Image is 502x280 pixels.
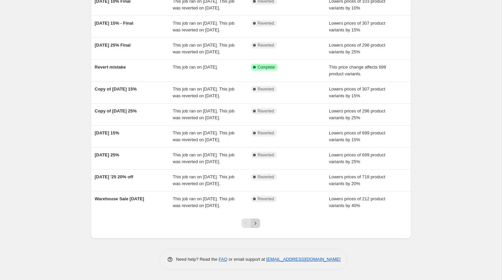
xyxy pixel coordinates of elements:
[173,196,234,208] span: This job ran on [DATE]. This job was reverted on [DATE].
[173,152,234,164] span: This job ran on [DATE]. This job was reverted on [DATE].
[258,108,274,114] span: Reverted
[95,174,133,179] span: [DATE] '25 20% off
[173,174,234,186] span: This job ran on [DATE]. This job was reverted on [DATE].
[173,21,234,32] span: This job ran on [DATE]. This job was reverted on [DATE].
[258,43,274,48] span: Reverted
[258,174,274,180] span: Reverted
[329,130,385,142] span: Lowers prices of 699 product variants by 15%
[329,86,385,98] span: Lowers prices of 307 product variants by 15%
[173,43,234,54] span: This job ran on [DATE]. This job was reverted on [DATE].
[329,21,385,32] span: Lowers prices of 307 product variants by 15%
[227,257,266,262] span: or email support at
[219,257,227,262] a: FAQ
[95,108,137,113] span: Copy of [DATE] 25%
[95,43,131,48] span: [DATE] 25% Final
[173,108,234,120] span: This job ran on [DATE]. This job was reverted on [DATE].
[95,130,119,135] span: [DATE] 15%
[258,86,274,92] span: Reverted
[329,196,385,208] span: Lowers prices of 212 product variants by 40%
[329,43,385,54] span: Lowers prices of 296 product variants by 25%
[173,65,218,70] span: This job ran on [DATE].
[176,257,219,262] span: Need help? Read the
[258,152,274,158] span: Reverted
[173,130,234,142] span: This job ran on [DATE]. This job was reverted on [DATE].
[95,152,119,157] span: [DATE] 25%
[95,86,137,92] span: Copy of [DATE] 15%
[329,108,385,120] span: Lowers prices of 296 product variants by 25%
[329,65,386,76] span: This price change affects 699 product variants.
[266,257,340,262] a: [EMAIL_ADDRESS][DOMAIN_NAME]
[95,21,134,26] span: [DATE] 15% - Final
[258,196,274,202] span: Reverted
[173,86,234,98] span: This job ran on [DATE]. This job was reverted on [DATE].
[258,21,274,26] span: Reverted
[329,174,385,186] span: Lowers prices of 718 product variants by 20%
[329,152,385,164] span: Lowers prices of 699 product variants by 25%
[95,65,126,70] span: Revert mistake
[242,219,260,228] nav: Pagination
[251,219,260,228] button: Next
[95,196,144,201] span: Warehouse Sale [DATE]
[258,65,275,70] span: Complete
[258,130,274,136] span: Reverted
